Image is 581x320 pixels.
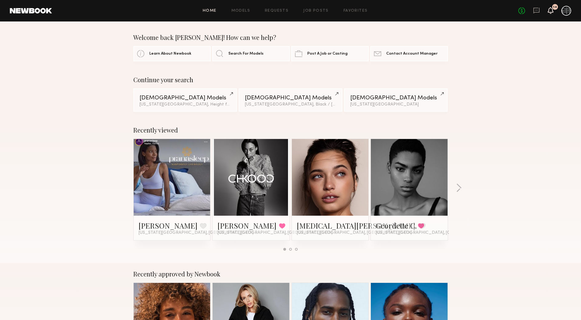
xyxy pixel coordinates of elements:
[133,270,448,278] div: Recently approved by Newbook
[370,46,448,61] a: Contact Account Manager
[245,102,336,107] div: [US_STATE][GEOGRAPHIC_DATA], Black / [DEMOGRAPHIC_DATA]
[350,95,442,101] div: [DEMOGRAPHIC_DATA] Models
[133,88,237,112] a: [DEMOGRAPHIC_DATA] Models[US_STATE][GEOGRAPHIC_DATA], Height from 5'9"
[297,230,412,235] span: [US_STATE][GEOGRAPHIC_DATA], [GEOGRAPHIC_DATA]
[307,52,347,56] span: Post A Job or Casting
[133,76,448,83] div: Continue your search
[139,230,253,235] span: [US_STATE][GEOGRAPHIC_DATA], [GEOGRAPHIC_DATA]
[376,221,417,230] a: Geordette C.
[228,52,264,56] span: Search For Models
[139,95,231,101] div: [DEMOGRAPHIC_DATA] Models
[265,9,289,13] a: Requests
[386,52,438,56] span: Contact Account Manager
[133,126,448,134] div: Recently viewed
[291,46,369,61] a: Post A Job or Casting
[139,102,231,107] div: [US_STATE][GEOGRAPHIC_DATA], Height from 5'9"
[553,6,557,9] div: 14
[149,52,191,56] span: Learn About Newbook
[218,230,332,235] span: [US_STATE][GEOGRAPHIC_DATA], [GEOGRAPHIC_DATA]
[212,46,290,61] a: Search For Models
[343,9,368,13] a: Favorites
[133,34,448,41] div: Welcome back [PERSON_NAME]! How can we help?
[350,102,442,107] div: [US_STATE][GEOGRAPHIC_DATA]
[297,221,415,230] a: [MEDICAL_DATA][PERSON_NAME]
[344,88,448,112] a: [DEMOGRAPHIC_DATA] Models[US_STATE][GEOGRAPHIC_DATA]
[231,9,250,13] a: Models
[239,88,342,112] a: [DEMOGRAPHIC_DATA] Models[US_STATE][GEOGRAPHIC_DATA], Black / [DEMOGRAPHIC_DATA]
[139,221,198,230] a: [PERSON_NAME]
[303,9,329,13] a: Job Posts
[245,95,336,101] div: [DEMOGRAPHIC_DATA] Models
[133,46,211,61] a: Learn About Newbook
[376,230,491,235] span: [US_STATE][GEOGRAPHIC_DATA], [GEOGRAPHIC_DATA]
[218,221,277,230] a: [PERSON_NAME]
[203,9,217,13] a: Home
